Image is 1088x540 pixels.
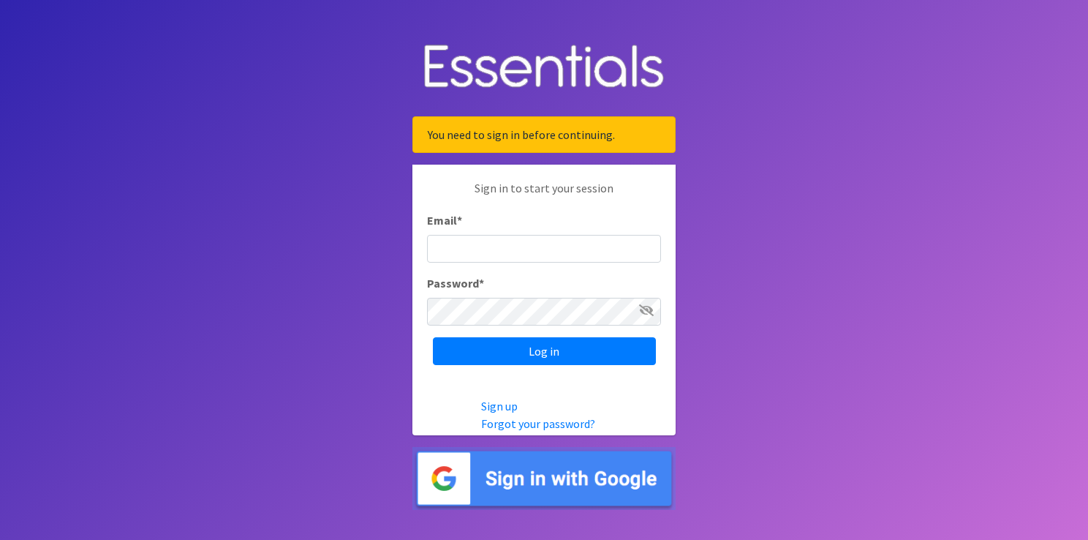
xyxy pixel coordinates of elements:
[412,116,676,153] div: You need to sign in before continuing.
[427,274,484,292] label: Password
[412,447,676,511] img: Sign in with Google
[427,211,462,229] label: Email
[481,416,595,431] a: Forgot your password?
[412,30,676,105] img: Human Essentials
[433,337,656,365] input: Log in
[479,276,484,290] abbr: required
[427,179,661,211] p: Sign in to start your session
[457,213,462,228] abbr: required
[481,399,518,413] a: Sign up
